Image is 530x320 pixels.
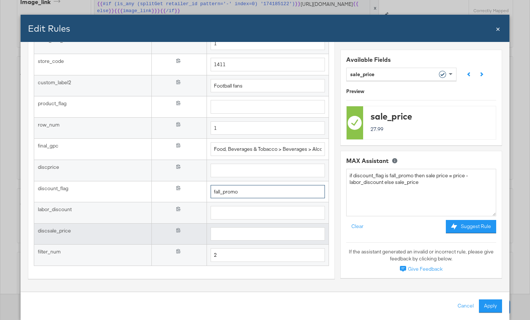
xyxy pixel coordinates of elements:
[38,185,148,192] div: discount_flag
[38,79,148,86] div: custom_label2
[38,227,148,234] div: discsale_price
[38,58,148,65] div: store_code
[28,23,70,34] span: Edit Rules
[496,23,500,34] div: Close
[346,88,496,95] div: Preview
[496,23,500,33] span: ×
[350,68,375,80] b: sale_price
[346,248,496,273] div: If the assistant generated an invalid or incorrect rule, please give feedback by clicking below.
[346,56,496,64] div: Available Fields
[38,121,148,128] div: row_num
[38,206,148,213] div: labor_discount
[38,164,148,171] div: discprice
[446,220,496,233] button: Suggest Rule
[38,142,148,149] div: final_gpc
[370,110,495,122] div: sale_price
[346,157,388,165] div: MAX Assistant
[479,299,502,313] button: Apply
[408,266,443,273] div: Give Feedback
[346,220,369,233] button: Clear
[38,248,148,255] div: filter_num
[452,299,479,313] button: Cancel
[346,169,496,216] textarea: if discount_flag is fall_promo then sale price = price -labor_discount else sale_price
[38,100,148,107] div: product_flag
[370,125,495,132] p: 27.99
